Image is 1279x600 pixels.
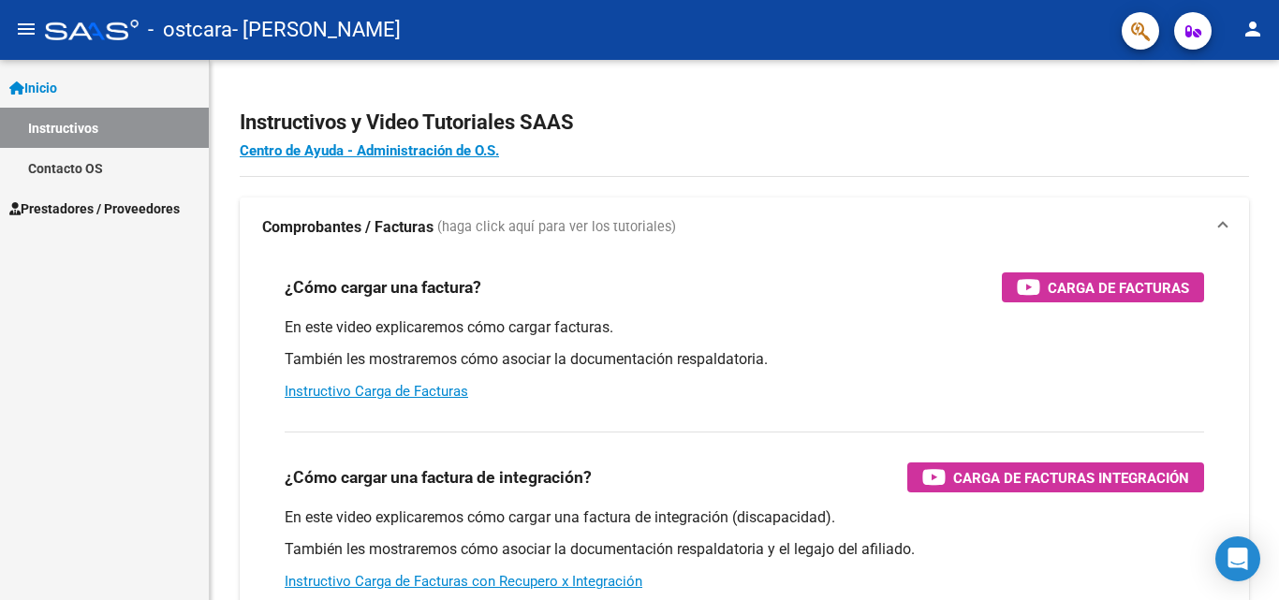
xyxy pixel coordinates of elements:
a: Instructivo Carga de Facturas [285,383,468,400]
h2: Instructivos y Video Tutoriales SAAS [240,105,1249,140]
a: Instructivo Carga de Facturas con Recupero x Integración [285,573,642,590]
p: En este video explicaremos cómo cargar una factura de integración (discapacidad). [285,507,1204,528]
button: Carga de Facturas Integración [907,462,1204,492]
button: Carga de Facturas [1002,272,1204,302]
div: Open Intercom Messenger [1215,536,1260,581]
mat-icon: menu [15,18,37,40]
mat-icon: person [1242,18,1264,40]
span: (haga click aquí para ver los tutoriales) [437,217,676,238]
span: Inicio [9,78,57,98]
mat-expansion-panel-header: Comprobantes / Facturas (haga click aquí para ver los tutoriales) [240,198,1249,257]
h3: ¿Cómo cargar una factura de integración? [285,464,592,490]
p: También les mostraremos cómo asociar la documentación respaldatoria. [285,349,1204,370]
a: Centro de Ayuda - Administración de O.S. [240,142,499,159]
span: - [PERSON_NAME] [232,9,401,51]
p: También les mostraremos cómo asociar la documentación respaldatoria y el legajo del afiliado. [285,539,1204,560]
h3: ¿Cómo cargar una factura? [285,274,481,300]
span: Carga de Facturas Integración [953,466,1189,490]
span: - ostcara [148,9,232,51]
span: Carga de Facturas [1048,276,1189,300]
strong: Comprobantes / Facturas [262,217,434,238]
p: En este video explicaremos cómo cargar facturas. [285,317,1204,338]
span: Prestadores / Proveedores [9,198,180,219]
